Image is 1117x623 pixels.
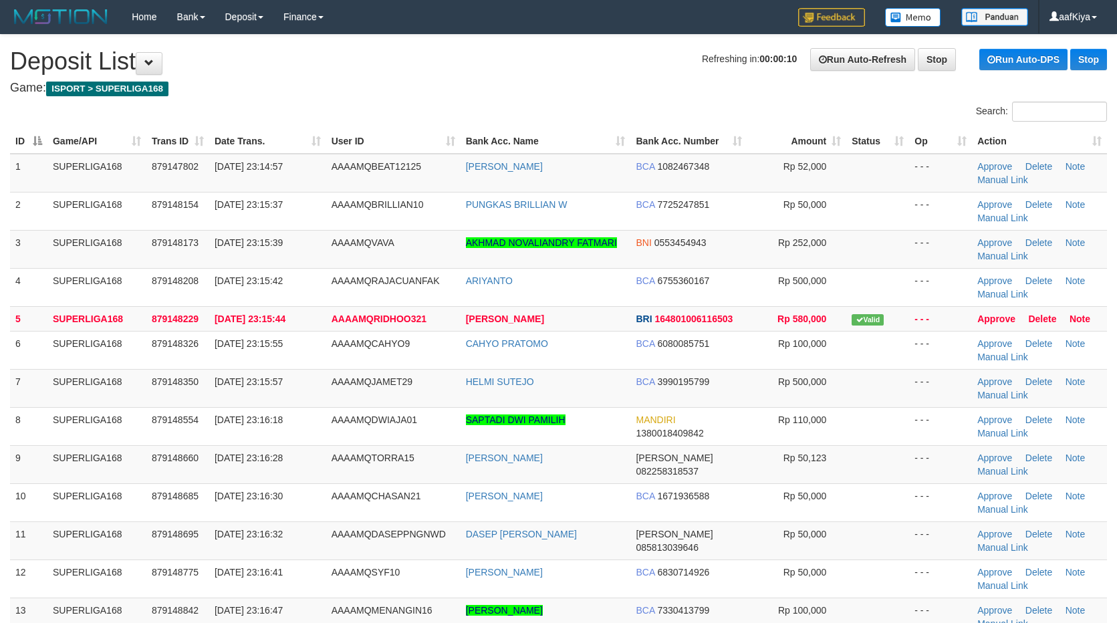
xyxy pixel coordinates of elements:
[332,605,432,616] span: AAAAMQMENANGIN16
[778,275,826,286] span: Rp 500,000
[846,129,909,154] th: Status: activate to sort column ascending
[1025,376,1052,387] a: Delete
[778,605,826,616] span: Rp 100,000
[1070,314,1090,324] a: Note
[332,491,421,501] span: AAAAMQCHASAN21
[783,453,827,463] span: Rp 50,123
[657,338,709,349] span: Copy 6080085751 to clipboard
[332,414,417,425] span: AAAAMQDWIAJA01
[461,129,631,154] th: Bank Acc. Name: activate to sort column ascending
[977,161,1012,172] a: Approve
[702,53,797,64] span: Refreshing in:
[909,559,972,598] td: - - -
[47,306,146,331] td: SUPERLIGA168
[778,414,826,425] span: Rp 110,000
[636,237,651,248] span: BNI
[977,567,1012,578] a: Approve
[636,376,654,387] span: BCA
[909,192,972,230] td: - - -
[909,268,972,306] td: - - -
[1012,102,1107,122] input: Search:
[783,161,827,172] span: Rp 52,000
[152,314,199,324] span: 879148229
[10,306,47,331] td: 5
[1025,161,1052,172] a: Delete
[909,306,972,331] td: - - -
[636,199,654,210] span: BCA
[636,428,703,439] span: Copy 1380018409842 to clipboard
[152,199,199,210] span: 879148154
[636,338,654,349] span: BCA
[466,567,543,578] a: [PERSON_NAME]
[332,567,400,578] span: AAAAMQSYF10
[909,154,972,193] td: - - -
[977,414,1012,425] a: Approve
[1025,237,1052,248] a: Delete
[10,268,47,306] td: 4
[466,161,543,172] a: [PERSON_NAME]
[215,161,283,172] span: [DATE] 23:14:57
[636,542,698,553] span: Copy 085813039646 to clipboard
[47,483,146,521] td: SUPERLIGA168
[778,237,826,248] span: Rp 252,000
[977,491,1012,501] a: Approve
[636,605,654,616] span: BCA
[10,48,1107,75] h1: Deposit List
[466,338,548,349] a: CAHYO PRATOMO
[332,275,440,286] span: AAAAMQRAJACUANFAK
[10,331,47,369] td: 6
[152,605,199,616] span: 879148842
[909,230,972,268] td: - - -
[636,491,654,501] span: BCA
[215,453,283,463] span: [DATE] 23:16:28
[215,491,283,501] span: [DATE] 23:16:30
[47,331,146,369] td: SUPERLIGA168
[1066,376,1086,387] a: Note
[215,376,283,387] span: [DATE] 23:15:57
[977,289,1028,299] a: Manual Link
[977,352,1028,362] a: Manual Link
[152,376,199,387] span: 879148350
[909,331,972,369] td: - - -
[466,491,543,501] a: [PERSON_NAME]
[10,483,47,521] td: 10
[636,567,654,578] span: BCA
[636,414,675,425] span: MANDIRI
[810,48,915,71] a: Run Auto-Refresh
[466,314,544,324] a: [PERSON_NAME]
[909,521,972,559] td: - - -
[10,192,47,230] td: 2
[778,338,826,349] span: Rp 100,000
[152,275,199,286] span: 879148208
[977,529,1012,539] a: Approve
[1066,199,1086,210] a: Note
[1066,237,1086,248] a: Note
[215,605,283,616] span: [DATE] 23:16:47
[657,376,709,387] span: Copy 3990195799 to clipboard
[655,314,733,324] span: Copy 164801006116503 to clipboard
[47,230,146,268] td: SUPERLIGA168
[332,199,424,210] span: AAAAMQBRILLIAN10
[909,483,972,521] td: - - -
[1066,529,1086,539] a: Note
[1066,338,1086,349] a: Note
[759,53,797,64] strong: 00:00:10
[152,491,199,501] span: 879148685
[215,199,283,210] span: [DATE] 23:15:37
[10,129,47,154] th: ID: activate to sort column descending
[1025,605,1052,616] a: Delete
[977,466,1028,477] a: Manual Link
[977,504,1028,515] a: Manual Link
[1070,49,1107,70] a: Stop
[1066,491,1086,501] a: Note
[1025,275,1052,286] a: Delete
[466,414,566,425] a: SAPTADI DWI PAMILIH
[10,521,47,559] td: 11
[852,314,884,326] span: Valid transaction
[1066,161,1086,172] a: Note
[1025,491,1052,501] a: Delete
[961,8,1028,26] img: panduan.png
[636,314,652,324] span: BRI
[466,376,534,387] a: HELMI SUTEJO
[152,567,199,578] span: 879148775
